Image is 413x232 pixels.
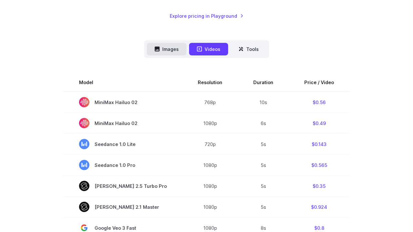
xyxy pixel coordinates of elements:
span: Seedance 1.0 Lite [79,139,167,149]
td: 6s [238,113,289,134]
td: 5s [238,134,289,155]
td: 1080p [182,197,238,217]
th: Price / Video [289,73,349,92]
a: Explore pricing in Playground [170,12,244,20]
th: Model [64,73,182,92]
td: $0.565 [289,155,349,176]
td: 5s [238,197,289,217]
td: 720p [182,134,238,155]
span: Seedance 1.0 Pro [79,160,167,170]
td: 1080p [182,155,238,176]
td: $0.924 [289,197,349,217]
td: 1080p [182,113,238,134]
span: MiniMax Hailuo 02 [79,118,167,128]
td: 5s [238,155,289,176]
td: $0.49 [289,113,349,134]
th: Resolution [182,73,238,92]
button: Videos [189,43,228,55]
span: [PERSON_NAME] 2.5 Turbo Pro [79,181,167,191]
td: 768p [182,92,238,113]
td: $0.35 [289,176,349,197]
td: $0.143 [289,134,349,155]
button: Tools [231,43,267,55]
td: 5s [238,176,289,197]
span: MiniMax Hailuo 02 [79,97,167,107]
th: Duration [238,73,289,92]
button: Images [147,43,186,55]
td: $0.56 [289,92,349,113]
span: [PERSON_NAME] 2.1 Master [79,202,167,212]
td: 10s [238,92,289,113]
td: 1080p [182,176,238,197]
